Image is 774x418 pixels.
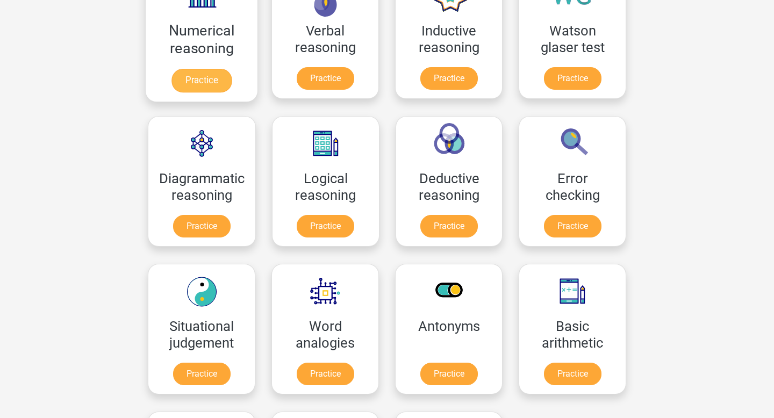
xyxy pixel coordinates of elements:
[420,215,478,237] a: Practice
[173,215,231,237] a: Practice
[297,363,354,385] a: Practice
[544,215,601,237] a: Practice
[297,215,354,237] a: Practice
[544,363,601,385] a: Practice
[420,67,478,90] a: Practice
[171,69,232,92] a: Practice
[544,67,601,90] a: Practice
[420,363,478,385] a: Practice
[297,67,354,90] a: Practice
[173,363,231,385] a: Practice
